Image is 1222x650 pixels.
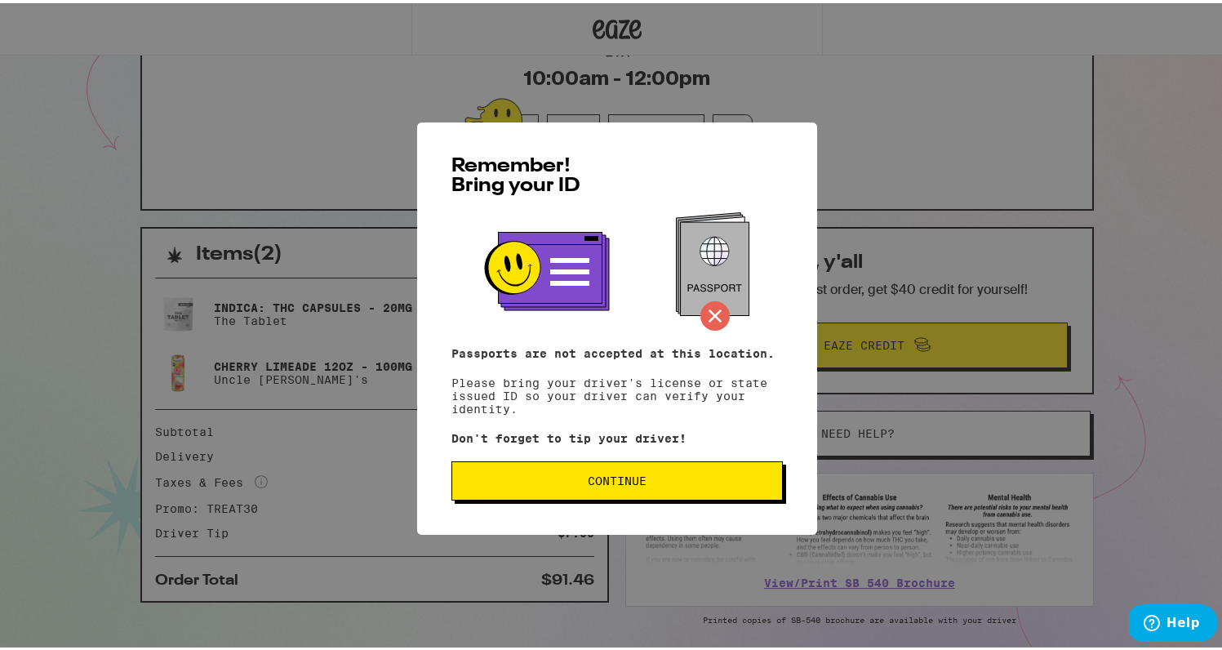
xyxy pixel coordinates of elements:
span: Remember! Bring your ID [451,154,580,193]
iframe: Opens a widget where you can find more information [1129,601,1218,642]
p: Please bring your driver's license or state issued ID so your driver can verify your identity. [451,344,783,412]
button: Continue [451,458,783,497]
p: Don't forget to tip your driver! [451,429,783,442]
span: Continue [588,472,647,483]
p: Passports are not accepted at this location. [451,344,783,357]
